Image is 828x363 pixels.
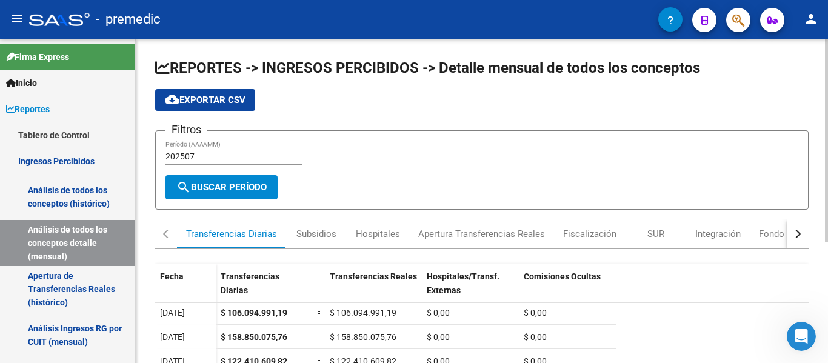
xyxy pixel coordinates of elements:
[427,308,450,318] span: $ 0,00
[647,227,664,241] div: SUR
[221,271,279,295] span: Transferencias Diarias
[165,175,278,199] button: Buscar Período
[524,308,547,318] span: $ 0,00
[96,6,161,33] span: - premedic
[695,227,741,241] div: Integración
[6,50,69,64] span: Firma Express
[325,264,422,315] datatable-header-cell: Transferencias Reales
[6,102,50,116] span: Reportes
[165,92,179,107] mat-icon: cloud_download
[160,271,184,281] span: Fecha
[176,180,191,195] mat-icon: search
[519,264,616,315] datatable-header-cell: Comisiones Ocultas
[221,308,287,318] span: $ 106.094.991,19
[318,308,322,318] span: =
[10,12,24,26] mat-icon: menu
[216,264,313,315] datatable-header-cell: Transferencias Diarias
[160,308,185,318] span: [DATE]
[155,59,700,76] span: REPORTES -> INGRESOS PERCIBIDOS -> Detalle mensual de todos los conceptos
[155,264,216,315] datatable-header-cell: Fecha
[330,332,396,342] span: $ 158.850.075,76
[418,227,545,241] div: Apertura Transferencias Reales
[787,322,816,351] iframe: Intercom live chat
[155,89,255,111] button: Exportar CSV
[165,121,207,138] h3: Filtros
[524,271,601,281] span: Comisiones Ocultas
[186,227,277,241] div: Transferencias Diarias
[524,332,547,342] span: $ 0,00
[356,227,400,241] div: Hospitales
[422,264,519,315] datatable-header-cell: Hospitales/Transf. Externas
[330,271,417,281] span: Transferencias Reales
[296,227,336,241] div: Subsidios
[427,332,450,342] span: $ 0,00
[804,12,818,26] mat-icon: person
[160,332,185,342] span: [DATE]
[6,76,37,90] span: Inicio
[427,271,499,295] span: Hospitales/Transf. Externas
[221,332,287,342] span: $ 158.850.075,76
[330,308,396,318] span: $ 106.094.991,19
[563,227,616,241] div: Fiscalización
[318,332,322,342] span: =
[165,95,245,105] span: Exportar CSV
[176,182,267,193] span: Buscar Período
